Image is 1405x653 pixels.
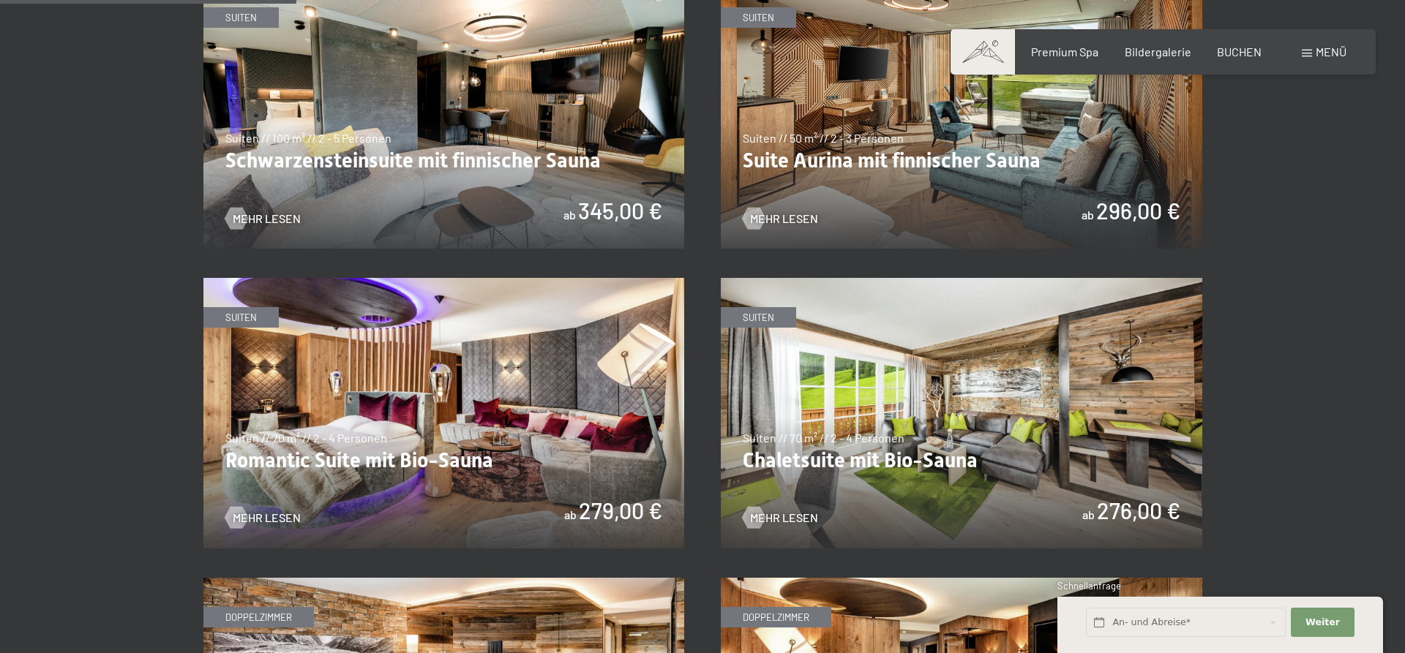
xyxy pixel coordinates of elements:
[233,510,301,526] span: Mehr Lesen
[1031,45,1098,58] a: Premium Spa
[750,211,818,227] span: Mehr Lesen
[1057,580,1121,592] span: Schnellanfrage
[721,278,1202,548] img: Chaletsuite mit Bio-Sauna
[1316,45,1346,58] span: Menü
[203,278,685,548] img: Romantic Suite mit Bio-Sauna
[203,578,685,587] a: Nature Suite mit Sauna
[743,211,818,227] a: Mehr Lesen
[721,279,1202,287] a: Chaletsuite mit Bio-Sauna
[1305,616,1340,629] span: Weiter
[1291,608,1354,638] button: Weiter
[203,279,685,287] a: Romantic Suite mit Bio-Sauna
[750,510,818,526] span: Mehr Lesen
[225,211,301,227] a: Mehr Lesen
[225,510,301,526] a: Mehr Lesen
[1125,45,1191,58] a: Bildergalerie
[721,578,1202,587] a: Suite Deluxe mit Sauna
[233,211,301,227] span: Mehr Lesen
[1217,45,1262,58] a: BUCHEN
[743,510,818,526] a: Mehr Lesen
